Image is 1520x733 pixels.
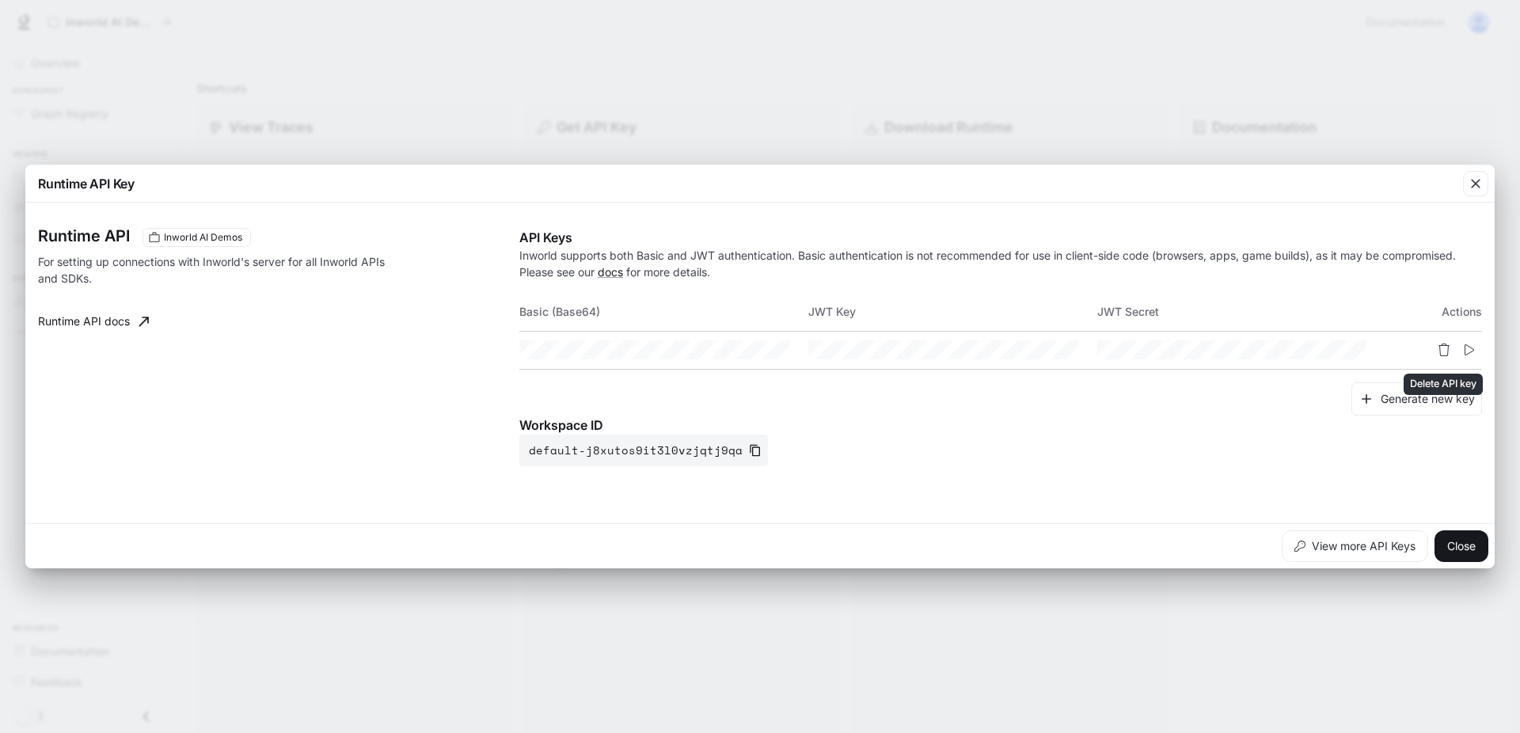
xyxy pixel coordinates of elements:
p: Runtime API Key [38,174,135,193]
p: Inworld supports both Basic and JWT authentication. Basic authentication is not recommended for u... [519,247,1482,280]
th: Basic (Base64) [519,293,808,331]
a: Runtime API docs [32,306,155,337]
div: Delete API key [1404,374,1483,395]
p: Workspace ID [519,416,1482,435]
button: View more API Keys [1282,530,1428,562]
th: Actions [1385,293,1482,331]
th: JWT Secret [1097,293,1386,331]
div: These keys will apply to your current workspace only [142,228,251,247]
span: Inworld AI Demos [158,230,249,245]
button: Close [1434,530,1488,562]
p: API Keys [519,228,1482,247]
button: default-j8xutos9it3l0vzjqtj9qa [519,435,768,466]
button: Delete API key [1431,337,1457,363]
button: Generate new key [1351,382,1482,416]
h3: Runtime API [38,228,130,244]
button: Enable API key [1457,337,1482,363]
a: docs [598,265,623,279]
th: JWT Key [808,293,1097,331]
p: For setting up connections with Inworld's server for all Inworld APIs and SDKs. [38,253,389,287]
